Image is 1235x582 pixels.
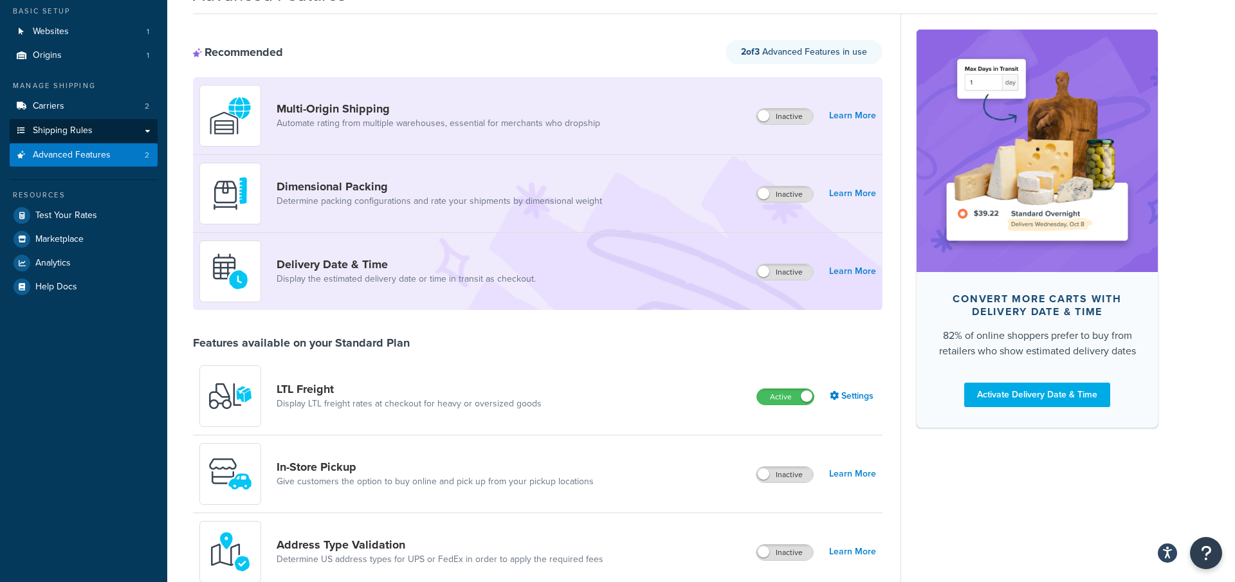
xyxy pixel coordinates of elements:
label: Inactive [756,109,813,124]
a: Learn More [829,465,876,483]
a: Display LTL freight rates at checkout for heavy or oversized goods [277,397,542,410]
a: LTL Freight [277,382,542,396]
a: Give customers the option to buy online and pick up from your pickup locations [277,475,594,488]
img: WatD5o0RtDAAAAAElFTkSuQmCC [208,93,253,138]
a: Learn More [829,262,876,280]
a: Learn More [829,185,876,203]
img: y79ZsPf0fXUFUhFXDzUgf+ktZg5F2+ohG75+v3d2s1D9TjoU8PiyCIluIjV41seZevKCRuEjTPPOKHJsQcmKCXGdfprl3L4q7... [208,374,253,419]
div: Convert more carts with delivery date & time [937,293,1137,318]
a: Test Your Rates [10,204,158,227]
strong: 2 of 3 [741,45,760,59]
label: Inactive [756,467,813,482]
span: Carriers [33,101,64,112]
a: Advanced Features2 [10,143,158,167]
a: Settings [830,387,876,405]
img: DTVBYsAAAAAASUVORK5CYII= [208,171,253,216]
img: kIG8fy0lQAAAABJRU5ErkJggg== [208,529,253,574]
div: Recommended [193,45,283,59]
li: Carriers [10,95,158,118]
a: Automate rating from multiple warehouses, essential for merchants who dropship [277,117,600,130]
img: wfgcfpwTIucLEAAAAASUVORK5CYII= [208,451,253,496]
span: Advanced Features [33,150,111,161]
span: Analytics [35,258,71,269]
a: Multi-Origin Shipping [277,102,600,116]
a: Dimensional Packing [277,179,602,194]
label: Active [757,389,814,405]
span: 1 [147,50,149,61]
span: Advanced Features in use [741,45,867,59]
span: 2 [145,150,149,161]
img: gfkeb5ejjkALwAAAABJRU5ErkJggg== [208,249,253,294]
a: Learn More [829,107,876,125]
img: feature-image-ddt-36eae7f7280da8017bfb280eaccd9c446f90b1fe08728e4019434db127062ab4.png [936,49,1139,252]
a: Shipping Rules [10,119,158,143]
div: Resources [10,190,158,201]
a: Learn More [829,543,876,561]
a: Determine US address types for UPS or FedEx in order to apply the required fees [277,553,603,566]
a: Analytics [10,251,158,275]
span: Marketplace [35,234,84,245]
li: Advanced Features [10,143,158,167]
span: Help Docs [35,282,77,293]
a: Marketplace [10,228,158,251]
a: Address Type Validation [277,538,603,552]
label: Inactive [756,545,813,560]
li: Origins [10,44,158,68]
a: Carriers2 [10,95,158,118]
a: Display the estimated delivery date or time in transit as checkout. [277,273,536,286]
div: Features available on your Standard Plan [193,336,410,350]
span: 2 [145,101,149,112]
div: 82% of online shoppers prefer to buy from retailers who show estimated delivery dates [937,328,1137,359]
span: 1 [147,26,149,37]
a: Determine packing configurations and rate your shipments by dimensional weight [277,195,602,208]
a: Help Docs [10,275,158,298]
span: Websites [33,26,69,37]
button: Open Resource Center [1190,537,1222,569]
a: Activate Delivery Date & Time [964,383,1110,407]
label: Inactive [756,186,813,202]
div: Basic Setup [10,6,158,17]
a: Origins1 [10,44,158,68]
div: Manage Shipping [10,80,158,91]
a: In-Store Pickup [277,460,594,474]
a: Delivery Date & Time [277,257,536,271]
span: Origins [33,50,62,61]
span: Test Your Rates [35,210,97,221]
li: Websites [10,20,158,44]
span: Shipping Rules [33,125,93,136]
a: Websites1 [10,20,158,44]
label: Inactive [756,264,813,280]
